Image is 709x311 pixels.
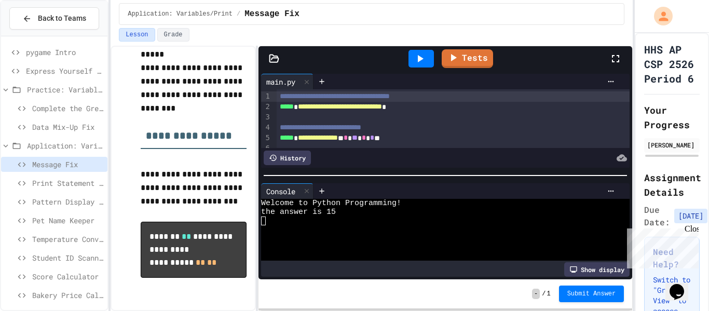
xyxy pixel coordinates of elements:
a: Tests [442,49,493,68]
span: / [237,10,240,18]
div: My Account [643,4,675,28]
span: Message Fix [244,8,299,20]
span: Practice: Variables/Print [27,84,103,95]
button: Grade [157,28,189,42]
span: Express Yourself in Python! [26,65,103,76]
span: Application: Variables/Print [27,140,103,151]
h1: HHS AP CSP 2526 Period 6 [644,42,700,86]
div: main.py [261,76,301,87]
h2: Assignment Details [644,170,700,199]
span: Complete the Greeting [32,103,103,114]
span: the answer is 15 [261,208,336,217]
span: 1 [547,290,550,298]
div: 4 [261,123,271,133]
span: Welcome to Python Programming! [261,199,401,208]
button: Back to Teams [9,7,99,30]
span: Submit Answer [567,290,616,298]
span: Due Date: [644,204,670,228]
button: Submit Answer [559,286,624,302]
button: Lesson [119,28,155,42]
span: / [542,290,546,298]
span: Data Mix-Up Fix [32,121,103,132]
div: 1 [261,91,271,102]
span: Pattern Display Challenge [32,196,103,207]
iframe: chat widget [665,269,699,301]
span: - [532,289,540,299]
span: Print Statement Repair [32,178,103,188]
span: Back to Teams [38,13,86,24]
h2: Your Progress [644,103,700,132]
div: 2 [261,102,271,112]
div: Console [261,186,301,197]
div: 3 [261,112,271,123]
div: [PERSON_NAME] [647,140,697,150]
span: Message Fix [32,159,103,170]
span: Student ID Scanner [32,252,103,263]
div: main.py [261,74,313,89]
div: History [264,151,311,165]
iframe: chat widget [623,224,699,268]
span: Score Calculator [32,271,103,282]
span: Pet Name Keeper [32,215,103,226]
span: pygame Intro [26,47,103,58]
div: Console [261,183,313,199]
span: Application: Variables/Print [128,10,233,18]
div: Chat with us now!Close [4,4,72,66]
div: 6 [261,143,271,154]
span: [DATE] [674,209,707,223]
span: Temperature Converter [32,234,103,245]
div: 5 [261,133,271,143]
div: Show display [564,262,630,277]
span: Bakery Price Calculator [32,290,103,301]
